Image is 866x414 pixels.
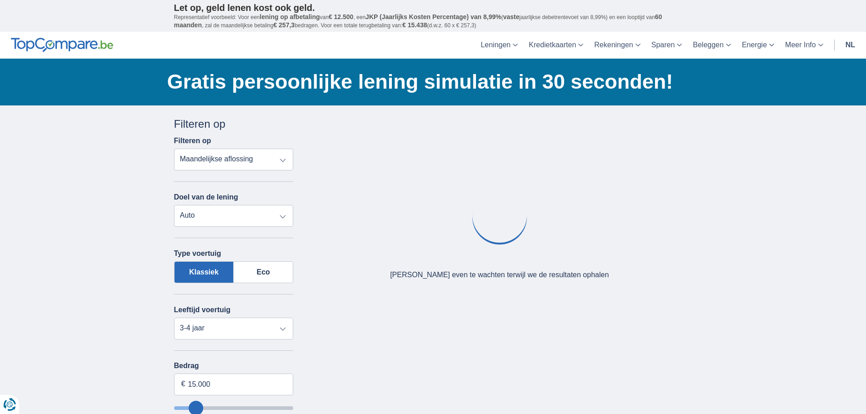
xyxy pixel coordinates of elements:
[167,68,692,96] h1: Gratis persoonlijke lening simulatie in 30 seconden!
[174,261,234,283] label: Klassiek
[475,32,523,59] a: Leningen
[174,362,294,370] label: Bedrag
[181,379,185,389] span: €
[687,32,736,59] a: Beleggen
[365,13,501,20] span: JKP (Jaarlijks Kosten Percentage) van 8,99%
[646,32,688,59] a: Sparen
[174,13,662,29] span: 60 maanden
[174,193,238,201] label: Doel van de lening
[402,21,427,29] span: € 15.438
[736,32,780,59] a: Energie
[260,13,320,20] span: lening op afbetaling
[390,270,609,280] div: [PERSON_NAME] even te wachten terwijl we de resultaten ophalen
[273,21,295,29] span: € 257,3
[523,32,589,59] a: Kredietkaarten
[234,261,293,283] label: Eco
[174,306,230,314] label: Leeftijd voertuig
[174,13,692,30] p: Representatief voorbeeld: Voor een van , een ( jaarlijkse debetrentevoet van 8,99%) en een loopti...
[174,137,211,145] label: Filteren op
[329,13,354,20] span: € 12.500
[174,406,294,410] input: wantToBorrow
[503,13,520,20] span: vaste
[174,2,692,13] p: Let op, geld lenen kost ook geld.
[174,249,221,258] label: Type voertuig
[11,38,113,52] img: TopCompare
[589,32,646,59] a: Rekeningen
[840,32,861,59] a: nl
[780,32,829,59] a: Meer Info
[174,116,294,132] div: Filteren op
